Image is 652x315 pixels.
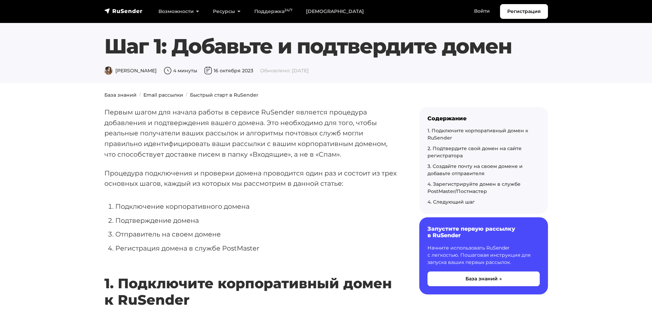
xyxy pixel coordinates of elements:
a: Войти [467,4,497,18]
img: RuSender [104,8,143,14]
a: База знаний [104,92,137,98]
a: Email рассылки [143,92,183,98]
p: Процедура подключения и проверки домена проводится один раз и состоит из трех основных шагов, каж... [104,168,397,189]
span: 16 октября 2023 [204,68,253,74]
a: 1. Подключите корпоративный домен к RuSender [427,128,528,141]
h2: 1. Подключите корпоративный домен к RuSender [104,255,397,308]
img: Время чтения [164,66,172,75]
li: Регистрация домена в службе PostMaster [115,243,397,254]
li: Подключение корпоративного домена [115,201,397,212]
a: Поддержка24/7 [247,4,299,19]
div: Содержание [427,115,540,122]
span: [PERSON_NAME] [104,68,157,74]
p: Начните использовать RuSender с легкостью. Пошаговая инструкция для запуска ваших первых рассылок. [427,244,540,266]
a: Ресурсы [206,4,247,19]
li: Отправитель на своем домене [115,229,397,240]
a: 2. Подтвердите свой домен на сайте регистратора [427,145,522,159]
a: Запустите первую рассылку в RuSender Начните использовать RuSender с легкостью. Пошаговая инструк... [419,217,548,294]
li: Подтверждение домена [115,215,397,226]
span: Обновлено: [DATE] [260,68,309,74]
h1: Шаг 1: Добавьте и подтвердите домен [104,34,548,59]
span: 4 минуты [164,68,197,74]
a: 4. Следующий шаг [427,199,475,205]
a: 3. Создайте почту на своем домене и добавьте отправителя [427,163,523,177]
a: [DEMOGRAPHIC_DATA] [299,4,371,19]
p: Первым шагом для начала работы в сервисе RuSender является процедура добавления и подтверждения в... [104,107,397,160]
h6: Запустите первую рассылку в RuSender [427,226,540,239]
nav: breadcrumb [100,92,552,99]
a: Быстрый старт в RuSender [190,92,258,98]
a: Регистрация [500,4,548,19]
a: 4. Зарегистрируйте домен в службе PostMaster/Постмастер [427,181,521,194]
button: База знаний → [427,271,540,286]
img: Дата публикации [204,66,212,75]
a: Возможности [152,4,206,19]
sup: 24/7 [284,8,292,12]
